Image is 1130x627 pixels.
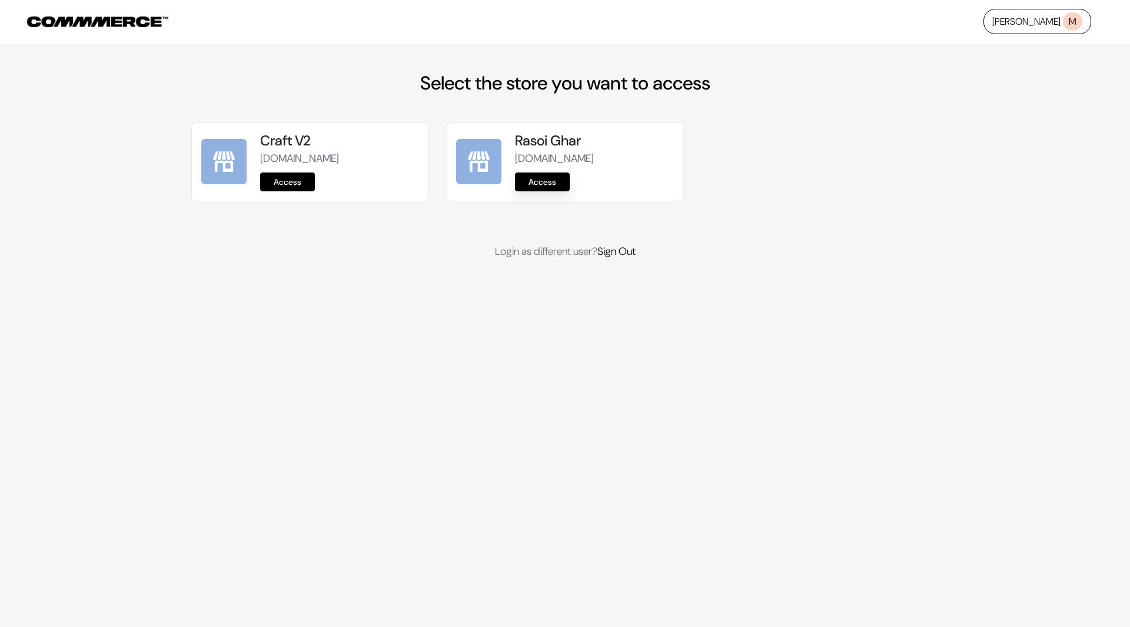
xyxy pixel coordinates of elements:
p: [DOMAIN_NAME] [515,151,673,167]
a: Access [260,172,315,191]
h5: Rasoi Ghar [515,132,673,150]
h2: Select the store you want to access [191,72,939,94]
img: Rasoi Ghar [456,139,501,184]
p: Login as different user? [191,244,939,260]
a: [PERSON_NAME]M [983,9,1091,34]
p: [DOMAIN_NAME] [260,151,418,167]
img: COMMMERCE [27,16,168,27]
h5: Craft V2 [260,132,418,150]
a: Access [515,172,570,191]
span: M [1063,12,1082,31]
a: Sign Out [597,244,636,258]
img: Craft V2 [201,139,247,184]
